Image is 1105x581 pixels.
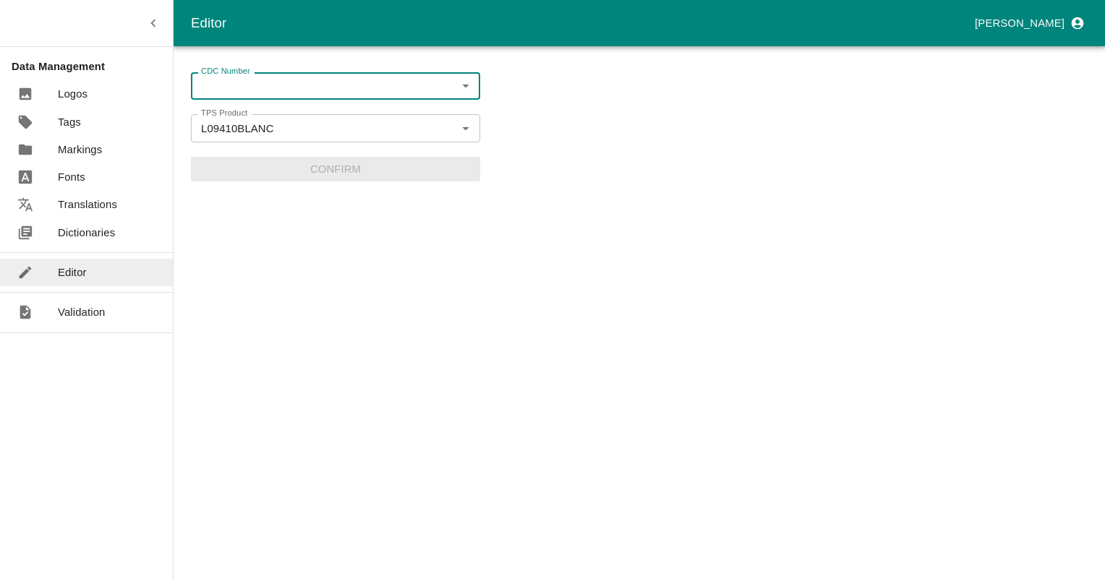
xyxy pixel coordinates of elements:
[58,114,81,130] p: Tags
[58,169,85,185] p: Fonts
[201,66,250,77] label: CDC Number
[969,11,1088,35] button: profile
[58,225,115,241] p: Dictionaries
[58,264,87,280] p: Editor
[58,304,106,320] p: Validation
[191,12,969,34] div: Editor
[58,142,102,158] p: Markings
[975,15,1065,31] p: [PERSON_NAME]
[201,108,247,119] label: TPS Product
[456,119,475,137] button: Open
[12,59,173,74] p: Data Management
[58,86,88,102] p: Logos
[456,77,475,95] button: Open
[58,197,117,212] p: Translations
